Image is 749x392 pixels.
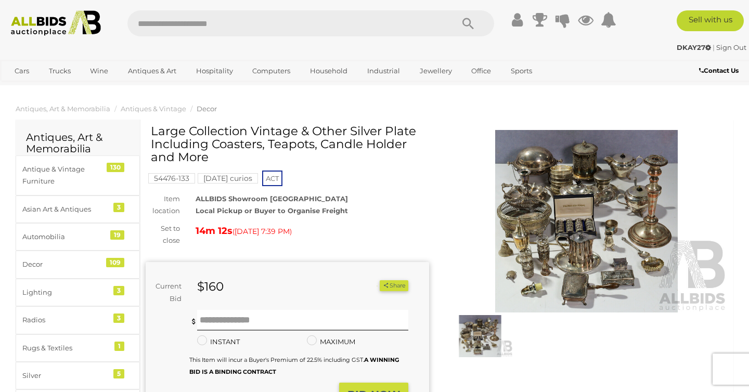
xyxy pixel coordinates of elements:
div: 5 [113,369,124,378]
div: 3 [113,286,124,295]
div: Decor [22,258,108,270]
button: Share [380,280,408,291]
b: Contact Us [699,67,739,74]
div: Radios [22,314,108,326]
strong: ALLBIDS Showroom [GEOGRAPHIC_DATA] [196,194,348,203]
img: Large Collection Vintage & Other Silver Plate Including Coasters, Teapots, Candle Holder and More [445,130,728,312]
li: Watch this item [368,281,378,291]
div: Automobilia [22,231,108,243]
a: Decor [197,104,217,113]
a: Computers [246,62,297,80]
div: Lighting [22,286,108,298]
a: Silver 5 [16,362,140,389]
div: 1 [114,342,124,351]
a: Lighting 3 [16,279,140,306]
span: | [713,43,715,51]
h1: Large Collection Vintage & Other Silver Plate Including Coasters, Teapots, Candle Holder and More [151,125,427,164]
div: Item location [138,193,188,217]
div: Asian Art & Antiques [22,203,108,215]
a: Cars [8,62,36,80]
a: Antiques, Art & Memorabilia [16,104,110,113]
a: Antiques & Art [121,62,183,80]
a: Decor 109 [16,251,140,278]
div: Antique & Vintage Furniture [22,163,108,188]
b: A WINNING BID IS A BINDING CONTRACT [189,356,399,375]
div: 130 [107,163,124,172]
a: Automobilia 19 [16,223,140,251]
small: This Item will incur a Buyer's Premium of 22.5% including GST. [189,356,399,375]
strong: $160 [197,279,224,294]
a: Industrial [360,62,407,80]
a: Office [464,62,498,80]
a: Sell with us [677,10,744,31]
a: Antique & Vintage Furniture 130 [16,155,140,195]
strong: DKAY27 [677,43,711,51]
button: Search [442,10,494,36]
mark: [DATE] curios [198,173,258,184]
a: Sign Out [716,43,746,51]
label: MAXIMUM [307,336,355,348]
div: Set to close [138,223,188,247]
div: 109 [106,258,124,267]
span: [DATE] 7:39 PM [235,227,290,236]
a: Wine [83,62,115,80]
div: 19 [110,230,124,240]
a: Asian Art & Antiques 3 [16,195,140,223]
a: Sports [504,62,539,80]
a: Hospitality [189,62,240,80]
span: ACT [262,171,282,186]
div: 3 [113,203,124,212]
img: Allbids.com.au [6,10,107,36]
label: INSTANT [197,336,240,348]
a: DKAY27 [677,43,713,51]
strong: 14m 12s [196,225,233,237]
a: Household [303,62,354,80]
a: Rugs & Textiles 1 [16,334,140,362]
mark: 54476-133 [148,173,195,184]
a: Radios 3 [16,306,140,334]
a: Trucks [42,62,78,80]
div: Rugs & Textiles [22,342,108,354]
strong: Local Pickup or Buyer to Organise Freight [196,206,348,215]
h2: Antiques, Art & Memorabilia [26,132,130,154]
img: Large Collection Vintage & Other Silver Plate Including Coasters, Teapots, Candle Holder and More [447,315,513,357]
a: 54476-133 [148,174,195,182]
a: [GEOGRAPHIC_DATA] [8,80,95,97]
a: [DATE] curios [198,174,258,182]
div: Current Bid [146,280,189,305]
div: Silver [22,370,108,382]
div: 3 [113,313,124,323]
a: Antiques & Vintage [121,104,186,113]
a: Contact Us [699,65,741,76]
a: Jewellery [413,62,459,80]
span: ( ) [233,227,292,236]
